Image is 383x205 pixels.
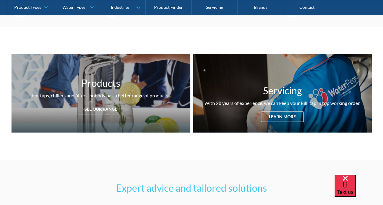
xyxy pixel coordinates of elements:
h3: Expert advice and tailored solutions [13,181,370,195]
div: Product Types [14,5,41,10]
div: See our range [77,104,125,114]
div: Industries [111,5,129,10]
h3: Servicing [263,83,302,98]
div: Learn more [261,111,304,122]
h3: Products [81,76,120,90]
div: Water Types [62,5,85,10]
div: With 28 years of experience, we can keep your Billi tap in top working order. [204,99,360,107]
iframe: podium webchat widget bubble [335,175,383,205]
a: ServicingWith 28 years of experience, we can keep your Billi tap in top working order.Learn more [193,54,372,132]
div: For taps, chillers and filters, nobody has a better range of products. [32,92,169,99]
a: ProductsFor taps, chillers and filters, nobody has a better range of products.See our range [12,54,190,132]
